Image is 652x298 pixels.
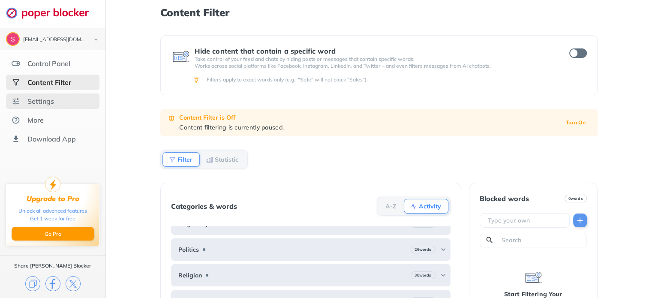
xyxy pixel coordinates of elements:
b: 26 words [415,247,431,253]
img: settings.svg [12,97,20,105]
div: Upgrade to Pro [27,195,79,203]
button: Go Pro [12,227,94,241]
b: 0 words [568,196,583,202]
div: swearnsc@gmail.com [23,37,87,43]
img: chevron-bottom-black.svg [91,35,101,44]
h1: Content Filter [160,7,597,18]
img: download-app.svg [12,135,20,143]
div: More [27,116,44,124]
b: Activity [419,204,441,209]
b: A-Z [385,204,397,209]
p: Take control of your feed and chats by hiding posts or messages that contain specific words. [195,56,553,63]
img: Statistic [206,156,213,163]
div: Content filtering is currently paused. [179,123,556,131]
img: facebook.svg [45,276,60,291]
div: Hide content that contain a specific word [195,47,553,55]
div: Content Filter [27,78,71,87]
input: Type your own [487,216,566,225]
div: Blocked words [480,195,529,202]
p: Works across social platforms like Facebook, Instagram, LinkedIn, and Twitter – and even filters ... [195,63,553,69]
b: Content Filter is Off [179,114,235,121]
div: Control Panel [27,59,70,68]
div: Settings [27,97,54,105]
div: Download App [27,135,76,143]
b: Politics [178,246,199,253]
img: Activity [410,203,417,210]
img: features.svg [12,59,20,68]
b: Statistic [215,157,238,162]
img: ACg8ocKmLpG-Qd-4oTNz5AZvlIzjRZH0TeQsroxLENTSqcaOAI8-Zw=s96-c [7,33,19,45]
img: Filter [169,156,176,163]
b: Negativity [178,220,209,227]
b: Turn On [566,120,586,126]
img: copy.svg [25,276,40,291]
div: Categories & words [171,202,237,210]
img: social-selected.svg [12,78,20,87]
img: logo-webpage.svg [6,7,98,19]
b: Filter [177,157,192,162]
div: Unlock all advanced features [18,207,87,215]
b: 30 words [415,272,431,278]
div: Get 1 week for free [30,215,75,223]
div: Filters apply to exact words only (e.g., "Sale" will not block "Sales"). [207,76,585,83]
img: about.svg [12,116,20,124]
img: x.svg [66,276,81,291]
img: upgrade-to-pro.svg [45,177,60,192]
input: Search [501,236,583,244]
div: Share [PERSON_NAME] Blocker [14,262,91,269]
b: Religion [178,272,202,279]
